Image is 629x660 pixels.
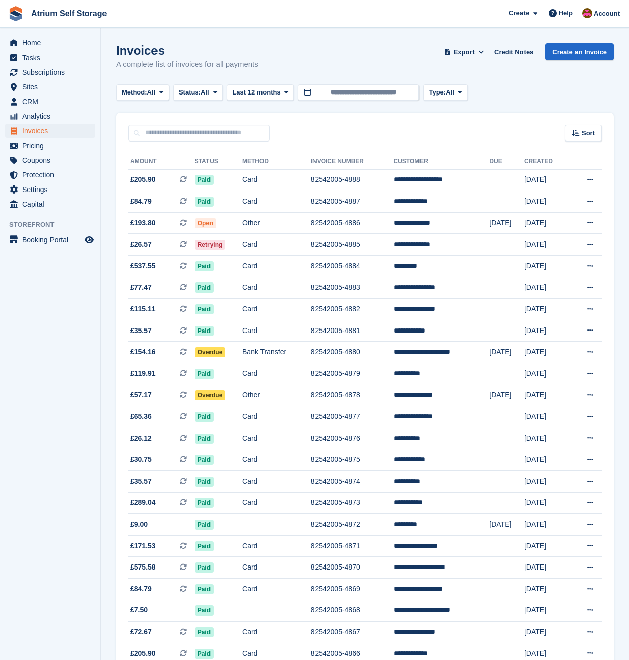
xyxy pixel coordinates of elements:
span: Paid [195,584,214,594]
span: Paid [195,434,214,444]
span: Method: [122,87,147,98]
span: Retrying [195,240,226,250]
td: Card [242,578,311,600]
span: Paid [195,605,214,616]
a: menu [5,197,95,211]
span: Paid [195,326,214,336]
td: [DATE] [524,299,569,320]
span: Last 12 months [232,87,280,98]
a: menu [5,65,95,79]
td: [DATE] [524,492,569,514]
span: £26.57 [130,239,152,250]
a: menu [5,36,95,50]
a: menu [5,109,95,123]
td: [DATE] [524,320,569,342]
th: Due [489,154,524,170]
span: £35.57 [130,476,152,487]
span: £57.17 [130,390,152,400]
td: 82542005-4885 [311,234,394,256]
span: Sort [582,128,595,138]
button: Status: All [173,84,223,101]
td: [DATE] [524,449,569,471]
span: Paid [195,175,214,185]
td: 82542005-4881 [311,320,394,342]
td: Card [242,277,311,299]
span: £154.16 [130,347,156,357]
a: menu [5,138,95,153]
td: [DATE] [524,622,569,643]
span: Pricing [22,138,83,153]
td: Card [242,320,311,342]
span: £9.00 [130,519,148,530]
span: £205.90 [130,174,156,185]
a: menu [5,124,95,138]
span: Paid [195,477,214,487]
span: Paid [195,197,214,207]
span: £30.75 [130,454,152,465]
td: 82542005-4880 [311,342,394,363]
th: Status [195,154,242,170]
td: 82542005-4879 [311,363,394,385]
span: £84.79 [130,584,152,594]
h1: Invoices [116,43,258,57]
td: [DATE] [524,385,569,406]
td: Card [242,299,311,320]
a: menu [5,168,95,182]
span: Account [594,9,620,19]
td: [DATE] [524,256,569,277]
td: [DATE] [524,600,569,622]
span: Paid [195,369,214,379]
span: All [201,87,209,98]
td: 82542005-4886 [311,212,394,234]
td: [DATE] [524,212,569,234]
span: £115.11 [130,304,156,314]
td: 82542005-4876 [311,428,394,449]
td: Card [242,471,311,493]
td: 82542005-4870 [311,557,394,579]
a: menu [5,182,95,197]
a: Atrium Self Storage [27,5,111,22]
td: Card [242,428,311,449]
td: 82542005-4882 [311,299,394,320]
td: [DATE] [489,385,524,406]
span: £193.80 [130,218,156,228]
img: Mark Rhodes [582,8,592,18]
a: menu [5,51,95,65]
span: £77.47 [130,282,152,293]
span: Paid [195,304,214,314]
td: [DATE] [524,191,569,213]
td: [DATE] [489,342,524,363]
td: Card [242,622,311,643]
span: Overdue [195,347,226,357]
td: Other [242,385,311,406]
span: All [147,87,156,98]
span: Open [195,218,217,228]
span: Type: [429,87,446,98]
span: All [446,87,454,98]
td: 82542005-4877 [311,406,394,428]
span: Paid [195,520,214,530]
span: Paid [195,627,214,637]
td: [DATE] [489,514,524,536]
td: Other [242,212,311,234]
button: Type: All [423,84,467,101]
td: 82542005-4884 [311,256,394,277]
button: Method: All [116,84,169,101]
span: Help [559,8,573,18]
span: Booking Portal [22,232,83,247]
td: [DATE] [524,234,569,256]
td: [DATE] [524,428,569,449]
td: [DATE] [524,535,569,557]
td: 82542005-4871 [311,535,394,557]
td: Card [242,492,311,514]
span: Coupons [22,153,83,167]
span: Paid [195,261,214,271]
span: Export [454,47,475,57]
img: stora-icon-8386f47178a22dfd0bd8f6a31ec36ba5ce8667c1dd55bd0f319d3a0aa187defe.svg [8,6,23,21]
span: £72.67 [130,627,152,637]
td: 82542005-4887 [311,191,394,213]
a: menu [5,95,95,109]
span: Create [509,8,529,18]
td: [DATE] [524,406,569,428]
td: [DATE] [524,342,569,363]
